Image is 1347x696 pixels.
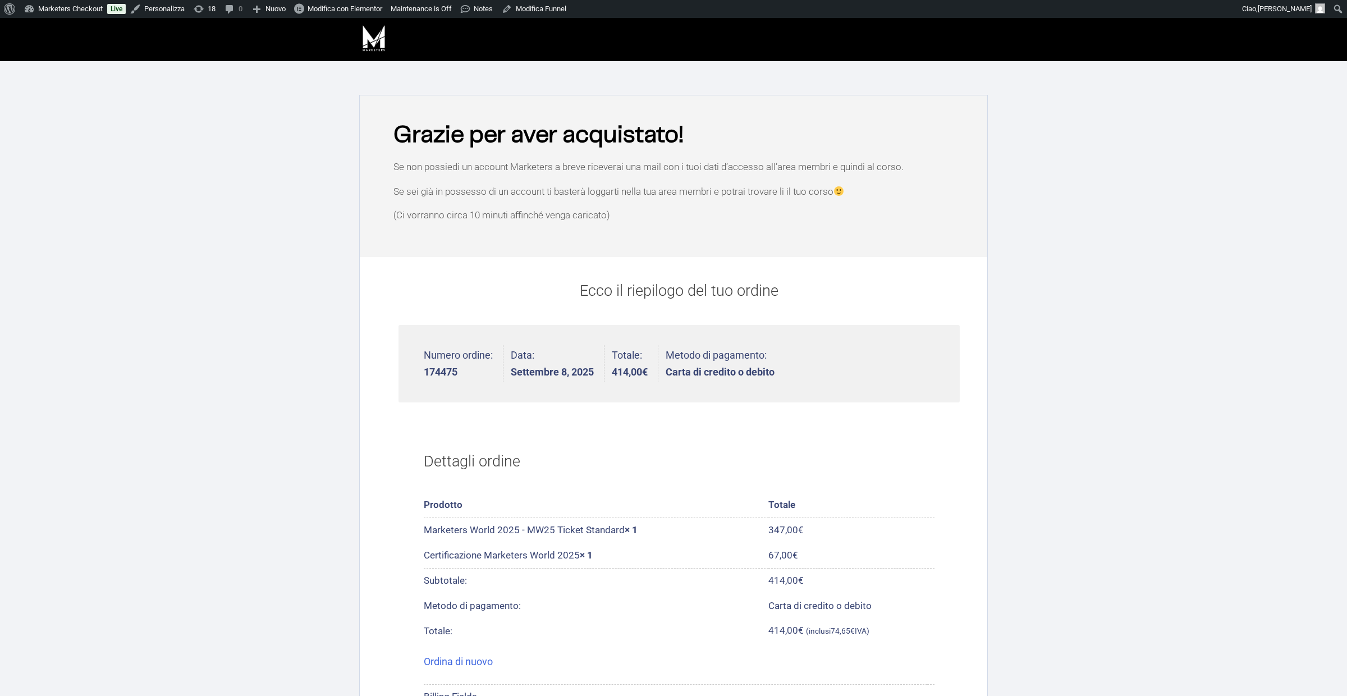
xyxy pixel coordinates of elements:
[580,550,593,561] strong: × 1
[424,493,768,518] th: Prodotto
[424,518,768,543] td: Marketers World 2025 - MW25 Ticket Standard
[612,366,648,378] bdi: 414,00
[831,626,855,635] span: 74,65
[511,345,604,383] li: Data:
[798,575,804,586] span: €
[806,626,869,635] small: (inclusi IVA)
[768,575,804,586] span: 414,00
[792,550,798,561] span: €
[424,568,768,593] th: Subtotale:
[424,619,768,644] th: Totale:
[424,656,493,667] a: Ordina di nuovo
[850,626,855,635] span: €
[424,345,503,383] li: Numero ordine:
[768,550,798,561] bdi: 67,00
[398,280,960,303] p: Ecco il riepilogo del tuo ordine
[612,345,658,383] li: Totale:
[768,524,804,535] bdi: 347,00
[642,366,648,378] span: €
[768,625,804,636] span: 414,00
[107,4,126,14] a: Live
[393,186,965,196] p: Se sei già in possesso di un account ti basterà loggarti nella tua area membri e potrai trovare l...
[625,524,638,535] strong: × 1
[666,345,775,383] li: Metodo di pagamento:
[393,162,965,172] p: Se non possiedi un account Marketers a breve riceverai una mail con i tuoi dati d’accesso all’are...
[308,4,382,13] span: Modifica con Elementor
[768,493,934,518] th: Totale
[1258,4,1312,13] span: [PERSON_NAME]
[393,210,965,220] p: (Ci vorranno circa 10 minuti affinché venga caricato)
[424,593,768,618] th: Metodo di pagamento:
[666,367,775,377] strong: Carta di credito o debito
[511,367,594,377] strong: Settembre 8, 2025
[424,543,768,568] td: Certificazione Marketers World 2025
[798,524,804,535] span: €
[393,124,684,146] b: Grazie per aver acquistato!
[768,593,934,618] td: Carta di credito o debito
[424,367,493,377] strong: 174475
[424,438,934,485] h2: Dettagli ordine
[834,186,844,196] img: 🙂
[798,625,804,636] span: €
